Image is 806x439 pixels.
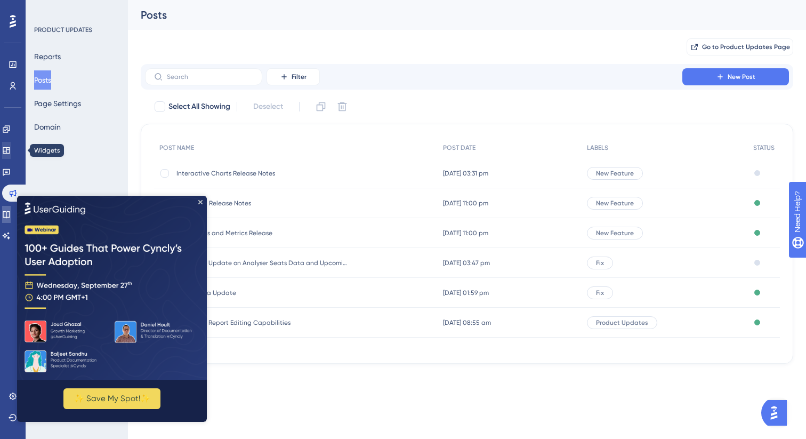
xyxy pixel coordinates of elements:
[34,117,61,137] button: Domain
[687,38,793,55] button: Go to Product Updates Page
[46,193,143,213] button: ✨ Save My Spot!✨
[181,4,186,9] div: Close Preview
[34,94,81,113] button: Page Settings
[168,100,230,113] span: Select All Showing
[682,68,789,85] button: New Post
[34,70,51,90] button: Posts
[176,229,347,237] span: Dimensions and Metrics Release
[176,169,347,178] span: Interactive Charts Release Notes
[596,229,634,237] span: New Feature
[253,100,283,113] span: Deselect
[596,169,634,178] span: New Feature
[176,199,347,207] span: Download Release Notes
[596,199,634,207] span: New Feature
[292,73,307,81] span: Filter
[443,169,488,178] span: [DATE] 03:31 pm
[176,318,347,327] span: Enhanced Report Editing Capabilities
[267,68,320,85] button: Filter
[34,26,92,34] div: PRODUCT UPDATES
[34,141,58,160] button: Access
[34,47,61,66] button: Reports
[753,143,775,152] span: STATUS
[443,199,488,207] span: [DATE] 11:00 pm
[25,3,67,15] span: Need Help?
[596,259,604,267] span: Fix
[728,73,755,81] span: New Post
[702,43,790,51] span: Go to Product Updates Page
[176,259,347,267] span: Important Update on Analyser Seats Data and Upcoming Schedules Delivery Disruption
[443,289,489,297] span: [DATE] 01:59 pm
[167,73,253,81] input: Search
[443,259,490,267] span: [DATE] 03:47 pm
[761,397,793,429] iframe: UserGuiding AI Assistant Launcher
[159,143,194,152] span: POST NAME
[596,289,604,297] span: Fix
[176,289,347,297] span: Seats Data Update
[443,143,475,152] span: POST DATE
[244,97,293,116] button: Deselect
[443,229,488,237] span: [DATE] 11:00 pm
[443,318,491,327] span: [DATE] 08:55 am
[141,7,767,22] div: Posts
[587,143,608,152] span: LABELS
[596,318,648,327] span: Product Updates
